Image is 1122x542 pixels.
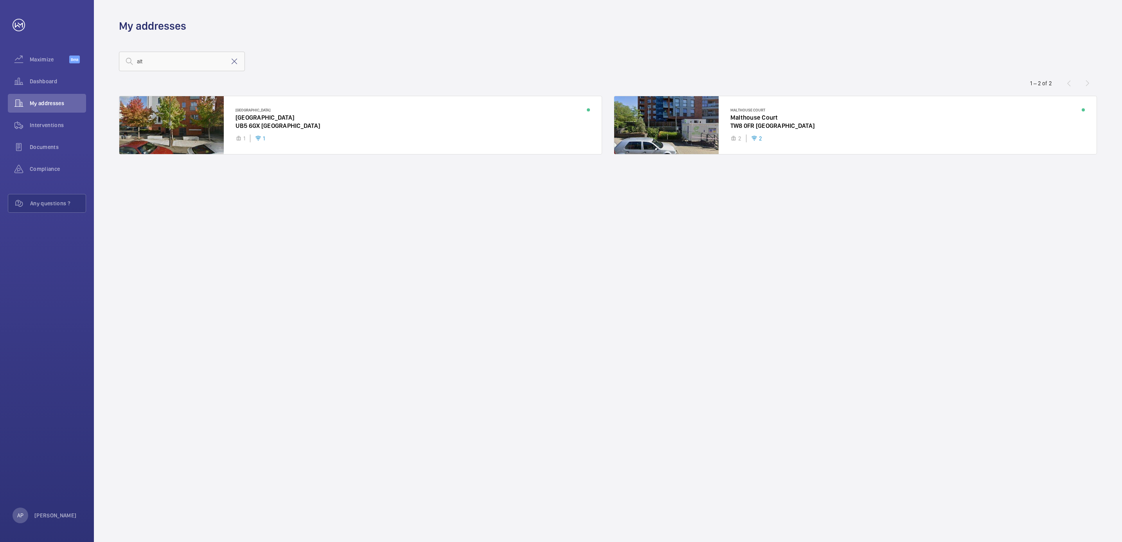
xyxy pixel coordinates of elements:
[30,121,86,129] span: Interventions
[119,19,186,33] h1: My addresses
[30,199,86,207] span: Any questions ?
[1030,79,1052,87] div: 1 – 2 of 2
[30,165,86,173] span: Compliance
[30,77,86,85] span: Dashboard
[30,143,86,151] span: Documents
[34,511,77,519] p: [PERSON_NAME]
[69,56,80,63] span: Beta
[17,511,23,519] p: AP
[30,56,69,63] span: Maximize
[30,99,86,107] span: My addresses
[119,52,245,71] input: Search by address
